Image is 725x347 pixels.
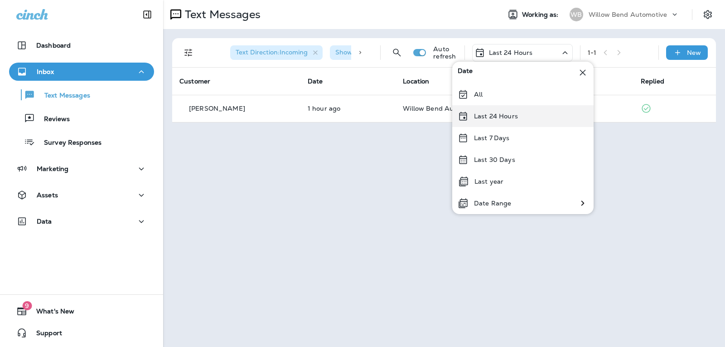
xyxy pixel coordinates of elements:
[37,165,68,172] p: Marketing
[433,45,457,60] p: Auto refresh
[589,11,667,18] p: Willow Bend Automotive
[9,63,154,81] button: Inbox
[27,329,62,340] span: Support
[308,105,388,112] p: Oct 13, 2025 03:05 PM
[687,49,701,56] p: New
[474,134,510,142] p: Last 7 Days
[641,77,664,85] span: Replied
[9,132,154,152] button: Survey Responses
[308,77,323,85] span: Date
[230,45,323,60] div: Text Direction:Incoming
[36,42,71,49] p: Dashboard
[135,5,160,24] button: Collapse Sidebar
[335,48,445,56] span: Show Start/Stop/Unsubscribe : true
[9,36,154,54] button: Dashboard
[474,200,511,207] p: Date Range
[9,186,154,204] button: Assets
[22,301,32,310] span: 9
[35,115,70,124] p: Reviews
[9,212,154,230] button: Data
[9,85,154,104] button: Text Messages
[35,139,101,147] p: Survey Responses
[588,49,596,56] div: 1 - 1
[474,91,483,98] p: All
[9,160,154,178] button: Marketing
[570,8,583,21] div: WB
[474,178,503,185] p: Last year
[189,105,245,112] p: [PERSON_NAME]
[35,92,90,100] p: Text Messages
[330,45,459,60] div: Show Start/Stop/Unsubscribe:true
[489,49,533,56] p: Last 24 Hours
[9,109,154,128] button: Reviews
[9,302,154,320] button: 9What's New
[37,218,52,225] p: Data
[27,308,74,318] span: What's New
[181,8,261,21] p: Text Messages
[9,324,154,342] button: Support
[37,68,54,75] p: Inbox
[474,156,515,163] p: Last 30 Days
[700,6,716,23] button: Settings
[403,104,481,112] span: Willow Bend Automotive
[522,11,561,19] span: Working as:
[37,191,58,199] p: Assets
[403,77,429,85] span: Location
[179,44,198,62] button: Filters
[458,67,473,78] span: Date
[474,112,518,120] p: Last 24 Hours
[236,48,308,56] span: Text Direction : Incoming
[179,77,210,85] span: Customer
[388,44,406,62] button: Search Messages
